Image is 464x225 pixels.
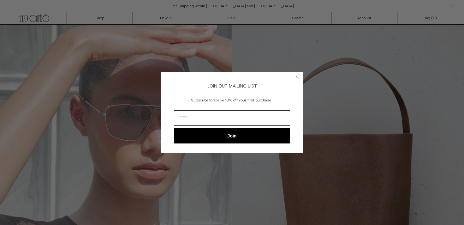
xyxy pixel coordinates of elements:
span: receive 10% off your first purchase [212,98,271,103]
input: Email [174,110,290,126]
button: Join [174,128,290,143]
span: Subscribe to [191,98,212,103]
span: JOIN OUR MAILING LIST [207,83,257,89]
button: Close dialog [294,74,300,80]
